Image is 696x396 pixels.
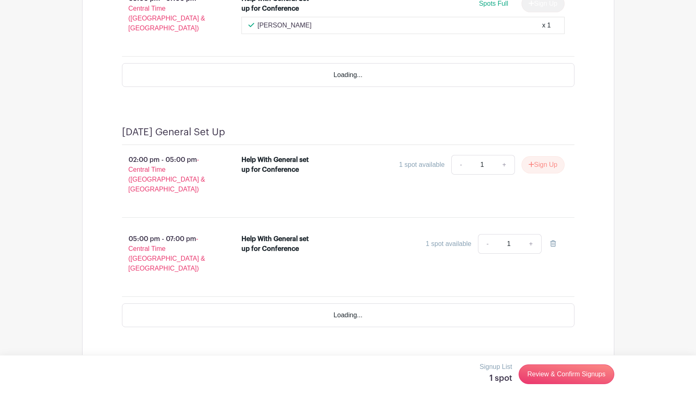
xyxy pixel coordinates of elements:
[521,156,565,173] button: Sign Up
[122,126,225,138] h4: [DATE] General Set Up
[521,234,541,254] a: +
[480,362,512,372] p: Signup List
[109,152,229,198] p: 02:00 pm - 05:00 pm
[478,234,497,254] a: -
[426,239,471,249] div: 1 spot available
[257,20,312,30] p: [PERSON_NAME]
[241,155,312,175] div: Help With General set up for Conference
[519,364,614,384] a: Review & Confirm Signups
[451,155,470,175] a: -
[122,303,574,327] div: Loading...
[109,231,229,277] p: 05:00 pm - 07:00 pm
[542,20,551,30] div: x 1
[122,63,574,87] div: Loading...
[480,373,512,383] h5: 1 spot
[399,160,445,170] div: 1 spot available
[494,155,515,175] a: +
[241,234,312,254] div: Help With General set up for Conference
